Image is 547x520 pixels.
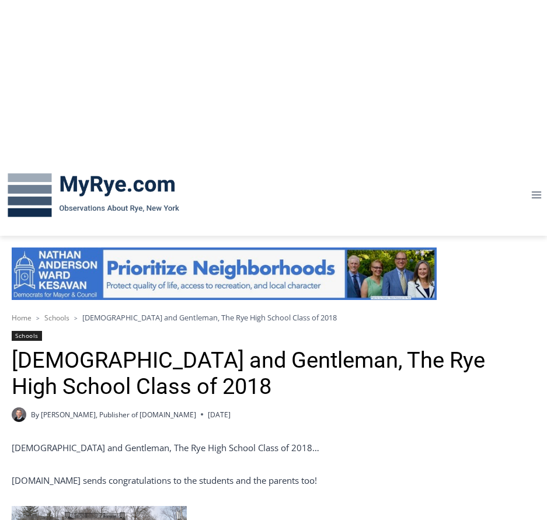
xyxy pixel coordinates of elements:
nav: Breadcrumbs [12,312,535,323]
span: [DEMOGRAPHIC_DATA] and Gentleman, The Rye High School Class of 2018 [82,312,337,323]
p: [DEMOGRAPHIC_DATA] and Gentleman, The Rye High School Class of 2018… [12,441,535,455]
time: [DATE] [208,409,231,420]
span: By [31,409,39,420]
span: > [36,314,40,322]
p: [DOMAIN_NAME] sends congratulations to the students and the parents too! [12,473,535,487]
h1: [DEMOGRAPHIC_DATA] and Gentleman, The Rye High School Class of 2018 [12,347,535,400]
a: Home [12,313,32,323]
a: [PERSON_NAME], Publisher of [DOMAIN_NAME] [41,410,196,420]
a: Author image [12,407,26,422]
span: > [74,314,78,322]
button: Open menu [525,186,547,204]
a: Schools [44,313,69,323]
a: Schools [12,331,42,341]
